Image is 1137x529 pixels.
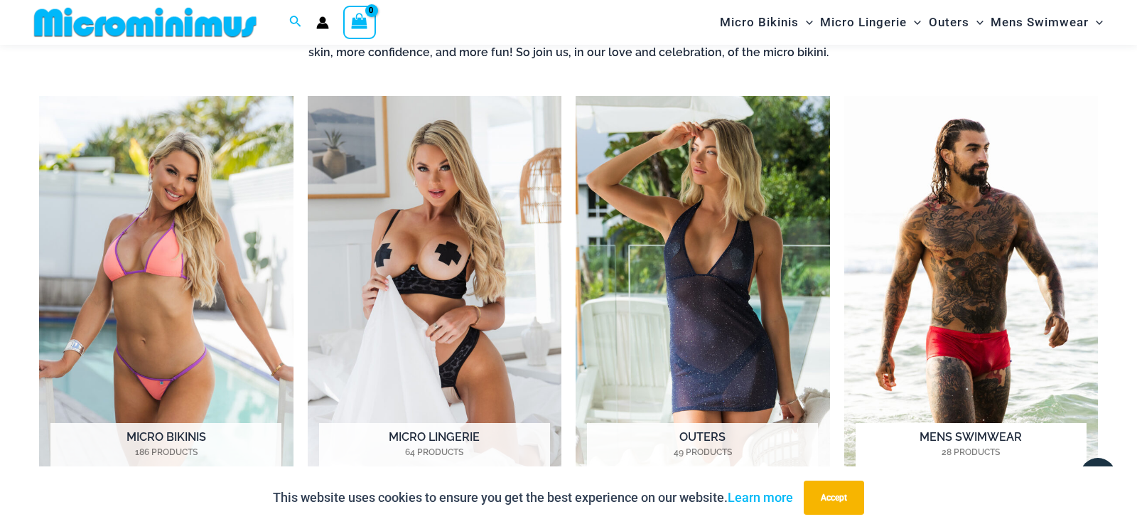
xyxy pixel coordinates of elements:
a: Visit product category Micro Lingerie [308,96,562,488]
img: Outers [576,96,830,488]
span: Menu Toggle [1089,4,1103,41]
mark: 186 Products [50,446,281,459]
h2: Micro Lingerie [319,423,550,467]
a: Search icon link [289,14,302,31]
nav: Site Navigation [714,2,1109,43]
h2: Mens Swimwear [856,423,1087,467]
img: Mens Swimwear [844,96,1099,488]
img: MM SHOP LOGO FLAT [28,6,262,38]
span: Mens Swimwear [991,4,1089,41]
mark: 28 Products [856,446,1087,459]
span: Micro Bikinis [720,4,799,41]
mark: 49 Products [587,446,818,459]
a: Account icon link [316,16,329,29]
a: OutersMenu ToggleMenu Toggle [925,4,987,41]
a: Micro BikinisMenu ToggleMenu Toggle [716,4,817,41]
a: Micro LingerieMenu ToggleMenu Toggle [817,4,925,41]
a: Visit product category Micro Bikinis [39,96,293,488]
span: Menu Toggle [799,4,813,41]
a: Visit product category Mens Swimwear [844,96,1099,488]
span: Menu Toggle [907,4,921,41]
button: Accept [804,481,864,515]
p: This website uses cookies to ensure you get the best experience on our website. [273,487,793,508]
a: Visit product category Outers [576,96,830,488]
h2: Micro Bikinis [50,423,281,467]
mark: 64 Products [319,446,550,459]
img: Micro Lingerie [308,96,562,488]
a: Mens SwimwearMenu ToggleMenu Toggle [987,4,1106,41]
span: Micro Lingerie [820,4,907,41]
span: Outers [929,4,969,41]
a: Learn more [728,490,793,505]
span: Menu Toggle [969,4,984,41]
h2: Outers [587,423,818,467]
img: Micro Bikinis [39,96,293,488]
a: View Shopping Cart, empty [343,6,376,38]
